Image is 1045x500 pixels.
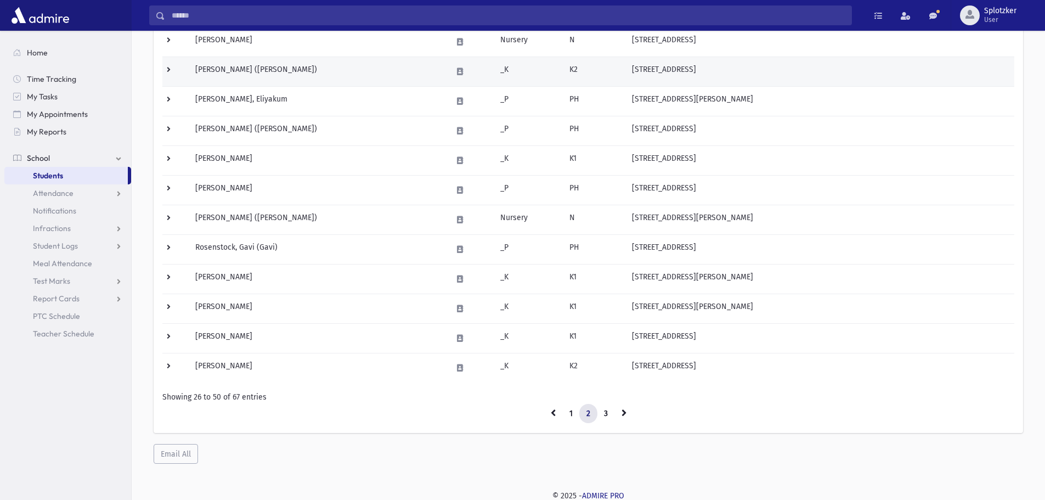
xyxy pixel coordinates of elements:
[494,323,563,353] td: _K
[27,127,66,137] span: My Reports
[563,86,625,116] td: PH
[494,205,563,234] td: Nursery
[4,272,131,290] a: Test Marks
[625,27,1014,57] td: [STREET_ADDRESS]
[494,116,563,145] td: _P
[33,241,78,251] span: Student Logs
[27,109,88,119] span: My Appointments
[33,171,63,181] span: Students
[33,259,92,268] span: Meal Attendance
[33,311,80,321] span: PTC Schedule
[4,184,131,202] a: Attendance
[4,105,131,123] a: My Appointments
[563,205,625,234] td: N
[189,264,445,294] td: [PERSON_NAME]
[4,149,131,167] a: School
[625,116,1014,145] td: [STREET_ADDRESS]
[494,264,563,294] td: _K
[494,234,563,264] td: _P
[4,290,131,307] a: Report Cards
[162,391,1014,403] div: Showing 26 to 50 of 67 entries
[563,323,625,353] td: K1
[154,444,198,464] button: Email All
[625,145,1014,175] td: [STREET_ADDRESS]
[597,404,615,424] a: 3
[563,175,625,205] td: PH
[625,264,1014,294] td: [STREET_ADDRESS][PERSON_NAME]
[27,74,76,84] span: Time Tracking
[189,145,445,175] td: [PERSON_NAME]
[4,202,131,220] a: Notifications
[625,234,1014,264] td: [STREET_ADDRESS]
[494,86,563,116] td: _P
[189,205,445,234] td: [PERSON_NAME] ([PERSON_NAME])
[4,123,131,141] a: My Reports
[33,223,71,233] span: Infractions
[189,294,445,323] td: [PERSON_NAME]
[27,92,58,102] span: My Tasks
[27,153,50,163] span: School
[494,27,563,57] td: Nursery
[563,234,625,264] td: PH
[563,145,625,175] td: K1
[4,88,131,105] a: My Tasks
[984,7,1016,15] span: Splotzker
[189,116,445,145] td: [PERSON_NAME] ([PERSON_NAME])
[189,175,445,205] td: [PERSON_NAME]
[9,4,72,26] img: AdmirePro
[494,145,563,175] td: _K
[494,57,563,86] td: _K
[33,276,70,286] span: Test Marks
[4,167,128,184] a: Students
[563,264,625,294] td: K1
[189,323,445,353] td: [PERSON_NAME]
[625,323,1014,353] td: [STREET_ADDRESS]
[33,188,74,198] span: Attendance
[189,27,445,57] td: [PERSON_NAME]
[494,353,563,383] td: _K
[625,205,1014,234] td: [STREET_ADDRESS][PERSON_NAME]
[625,294,1014,323] td: [STREET_ADDRESS][PERSON_NAME]
[4,307,131,325] a: PTC Schedule
[4,44,131,61] a: Home
[579,404,597,424] a: 2
[189,57,445,86] td: [PERSON_NAME] ([PERSON_NAME])
[165,5,851,25] input: Search
[625,57,1014,86] td: [STREET_ADDRESS]
[563,294,625,323] td: K1
[189,353,445,383] td: [PERSON_NAME]
[984,15,1016,24] span: User
[625,86,1014,116] td: [STREET_ADDRESS][PERSON_NAME]
[27,48,48,58] span: Home
[563,116,625,145] td: PH
[563,353,625,383] td: K2
[4,237,131,255] a: Student Logs
[4,70,131,88] a: Time Tracking
[4,325,131,342] a: Teacher Schedule
[563,27,625,57] td: N
[189,234,445,264] td: Rosenstock, Gavi (Gavi)
[189,86,445,116] td: [PERSON_NAME], Eliyakum
[33,294,80,304] span: Report Cards
[33,206,76,216] span: Notifications
[625,175,1014,205] td: [STREET_ADDRESS]
[494,175,563,205] td: _P
[562,404,580,424] a: 1
[4,220,131,237] a: Infractions
[4,255,131,272] a: Meal Attendance
[33,329,94,339] span: Teacher Schedule
[625,353,1014,383] td: [STREET_ADDRESS]
[563,57,625,86] td: K2
[494,294,563,323] td: _K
